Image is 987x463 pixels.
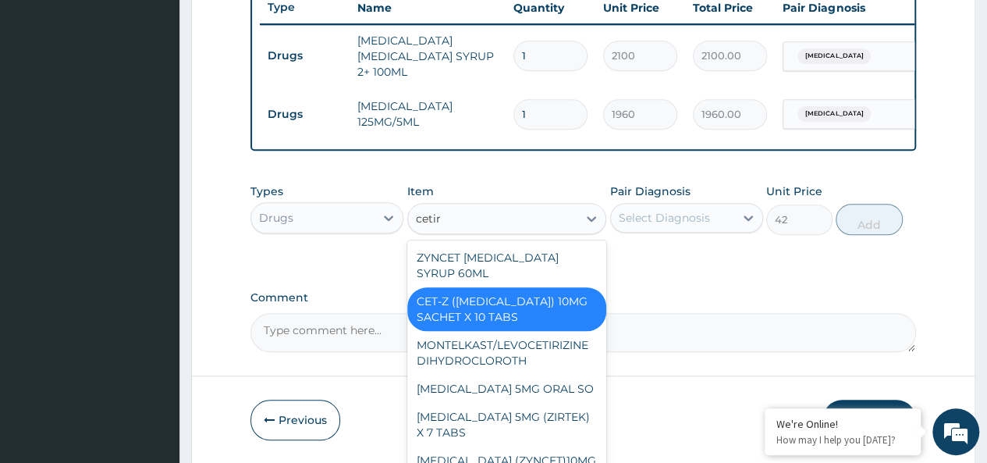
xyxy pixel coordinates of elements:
div: Select Diagnosis [619,210,710,226]
div: Drugs [259,210,293,226]
td: [MEDICAL_DATA] [MEDICAL_DATA] SYRUP 2+ 100ML [350,25,506,87]
p: How may I help you today? [776,433,909,447]
button: Previous [250,400,340,440]
span: [MEDICAL_DATA] [797,48,871,64]
div: CET-Z ([MEDICAL_DATA]) 10MG SACHET X 10 TABS [407,287,607,331]
span: [MEDICAL_DATA] [797,106,871,122]
textarea: Type your message and hit 'Enter' [8,302,297,357]
label: Unit Price [766,183,822,199]
span: We're online! [91,134,215,292]
td: Drugs [260,100,350,129]
div: Minimize live chat window [256,8,293,45]
button: Add [836,204,902,235]
div: We're Online! [776,417,909,431]
td: Drugs [260,41,350,70]
label: Pair Diagnosis [610,183,691,199]
div: [MEDICAL_DATA] 5MG (ZIRTEK) X 7 TABS [407,403,607,447]
label: Item [407,183,434,199]
td: [MEDICAL_DATA] 125MG/5ML [350,91,506,137]
button: Submit [822,400,916,440]
img: d_794563401_company_1708531726252_794563401 [29,78,63,117]
div: ZYNCET [MEDICAL_DATA] SYRUP 60ML [407,244,607,287]
label: Comment [250,291,916,305]
div: [MEDICAL_DATA] 5MG ORAL SO [407,375,607,403]
div: Chat with us now [81,87,262,108]
div: MONTELKAST/LEVOCETIRIZINE DIHYDROCLOROTH [407,331,607,375]
label: Types [250,185,283,198]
